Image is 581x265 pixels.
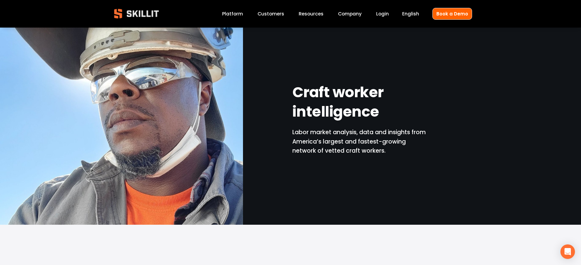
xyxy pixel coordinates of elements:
p: Labor market analysis, data and insights from America’s largest and fastest-growing network of ve... [292,128,426,156]
a: Login [376,10,389,18]
a: folder dropdown [299,10,323,18]
img: Skillit [109,5,164,23]
a: Customers [258,10,284,18]
a: Platform [222,10,243,18]
strong: Craft worker intelligence [292,81,387,125]
div: Open Intercom Messenger [560,244,575,259]
span: Resources [299,10,323,17]
div: language picker [402,10,419,18]
a: Company [338,10,362,18]
a: Book a Demo [432,8,472,20]
span: English [402,10,419,17]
